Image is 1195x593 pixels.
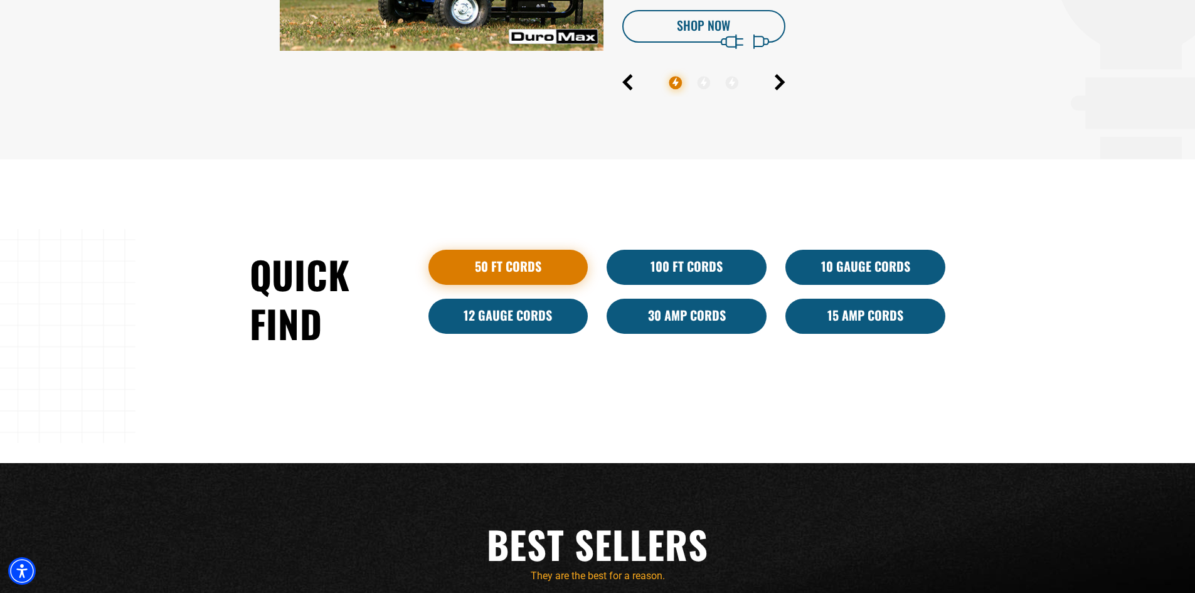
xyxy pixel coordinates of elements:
[775,74,785,90] button: Next
[607,299,767,334] a: 30 Amp Cords
[785,299,945,334] a: 15 Amp Cords
[250,250,410,348] h2: Quick Find
[785,250,945,285] a: 10 Gauge Cords
[428,250,588,285] a: 50 ft cords
[607,250,767,285] a: 100 Ft Cords
[250,520,946,569] h2: Best Sellers
[622,10,785,43] a: Shop Now
[250,569,946,584] p: They are the best for a reason.
[622,74,633,90] button: Previous
[8,557,36,585] div: Accessibility Menu
[428,299,588,334] a: 12 Gauge Cords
